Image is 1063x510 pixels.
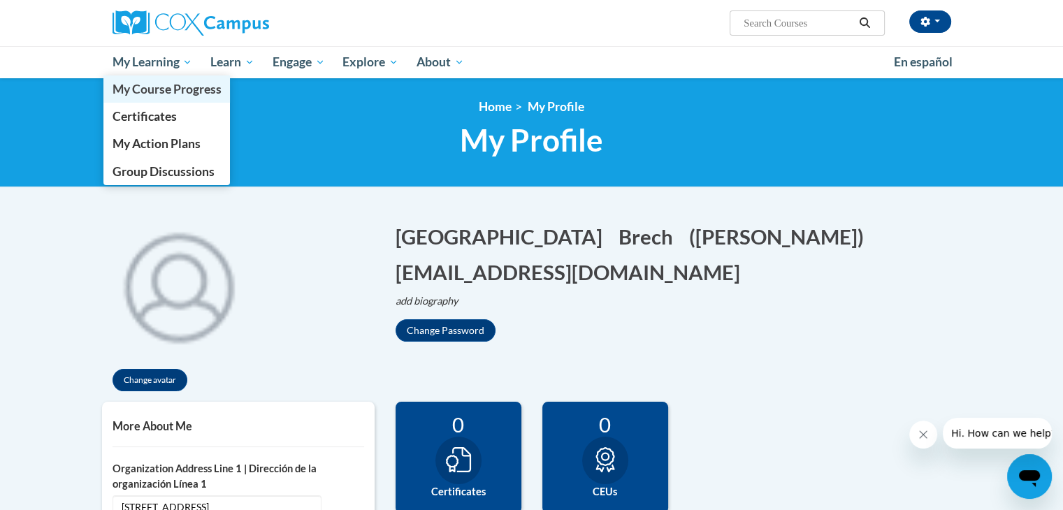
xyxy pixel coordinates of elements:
iframe: Message from company [943,418,1052,449]
span: My Profile [528,99,584,114]
span: My Course Progress [112,82,221,96]
button: Edit email address [396,258,749,286]
span: Certificates [112,109,176,124]
input: Search Courses [742,15,854,31]
a: Learn [201,46,263,78]
a: About [407,46,473,78]
label: Organization Address Line 1 | Dirección de la organización Línea 1 [113,461,364,492]
span: Learn [210,54,254,71]
button: Edit screen name [689,222,873,251]
button: Edit last name [619,222,682,251]
button: Edit biography [396,293,470,309]
button: Search [854,15,875,31]
button: Account Settings [909,10,951,33]
a: Explore [333,46,407,78]
a: My Learning [103,46,202,78]
label: Certificates [406,484,511,500]
h5: More About Me [113,419,364,432]
a: Certificates [103,103,231,130]
iframe: Button to launch messaging window [1007,454,1052,499]
span: My Action Plans [112,136,200,151]
span: Explore [342,54,398,71]
div: 0 [553,412,658,437]
button: Edit first name [396,222,612,251]
span: About [417,54,464,71]
a: En español [885,48,962,77]
button: Change avatar [113,369,187,391]
a: My Course Progress [103,75,231,103]
span: Engage [273,54,325,71]
button: Change Password [396,319,496,342]
div: Click to change the profile picture [102,208,256,362]
span: Hi. How can we help? [8,10,113,21]
span: My Profile [460,122,603,159]
span: My Learning [112,54,192,71]
span: En español [894,54,953,69]
div: Main menu [92,46,972,78]
iframe: Close message [909,421,937,449]
a: Home [479,99,512,114]
img: Cox Campus [113,10,269,36]
a: My Action Plans [103,130,231,157]
img: profile avatar [102,208,256,362]
div: 0 [406,412,511,437]
label: CEUs [553,484,658,500]
a: Engage [263,46,334,78]
i: add biography [396,295,458,307]
span: Group Discussions [112,164,214,179]
a: Group Discussions [103,158,231,185]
